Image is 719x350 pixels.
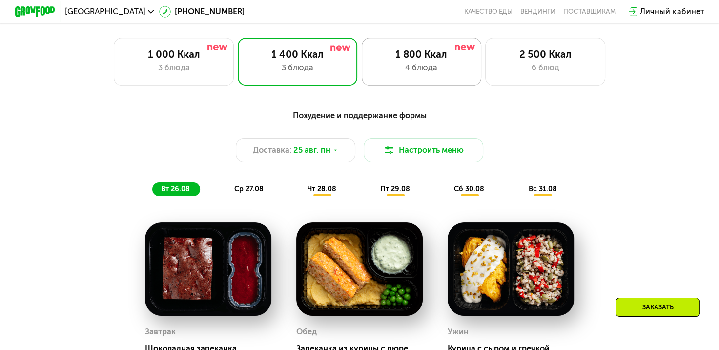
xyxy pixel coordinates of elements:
[520,8,555,16] a: Вендинги
[496,62,595,74] div: 6 блюд
[372,62,471,74] div: 4 блюда
[234,185,264,193] span: ср 27.08
[65,8,145,16] span: [GEOGRAPHIC_DATA]
[296,325,317,340] div: Обед
[496,48,595,61] div: 2 500 Ккал
[124,62,224,74] div: 3 блюда
[563,8,616,16] div: поставщикам
[161,185,190,193] span: вт 26.08
[124,48,224,61] div: 1 000 Ккал
[293,144,330,156] span: 25 авг, пн
[248,48,347,61] div: 1 400 Ккал
[64,109,655,122] div: Похудение и поддержание формы
[308,185,336,193] span: чт 28.08
[253,144,291,156] span: Доставка:
[464,8,513,16] a: Качество еды
[454,185,484,193] span: сб 30.08
[616,298,700,317] div: Заказать
[145,325,176,340] div: Завтрак
[528,185,556,193] span: вс 31.08
[448,325,469,340] div: Ужин
[159,6,245,18] a: [PHONE_NUMBER]
[380,185,410,193] span: пт 29.08
[248,62,347,74] div: 3 блюда
[372,48,471,61] div: 1 800 Ккал
[640,6,704,18] div: Личный кабинет
[364,138,484,162] button: Настроить меню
